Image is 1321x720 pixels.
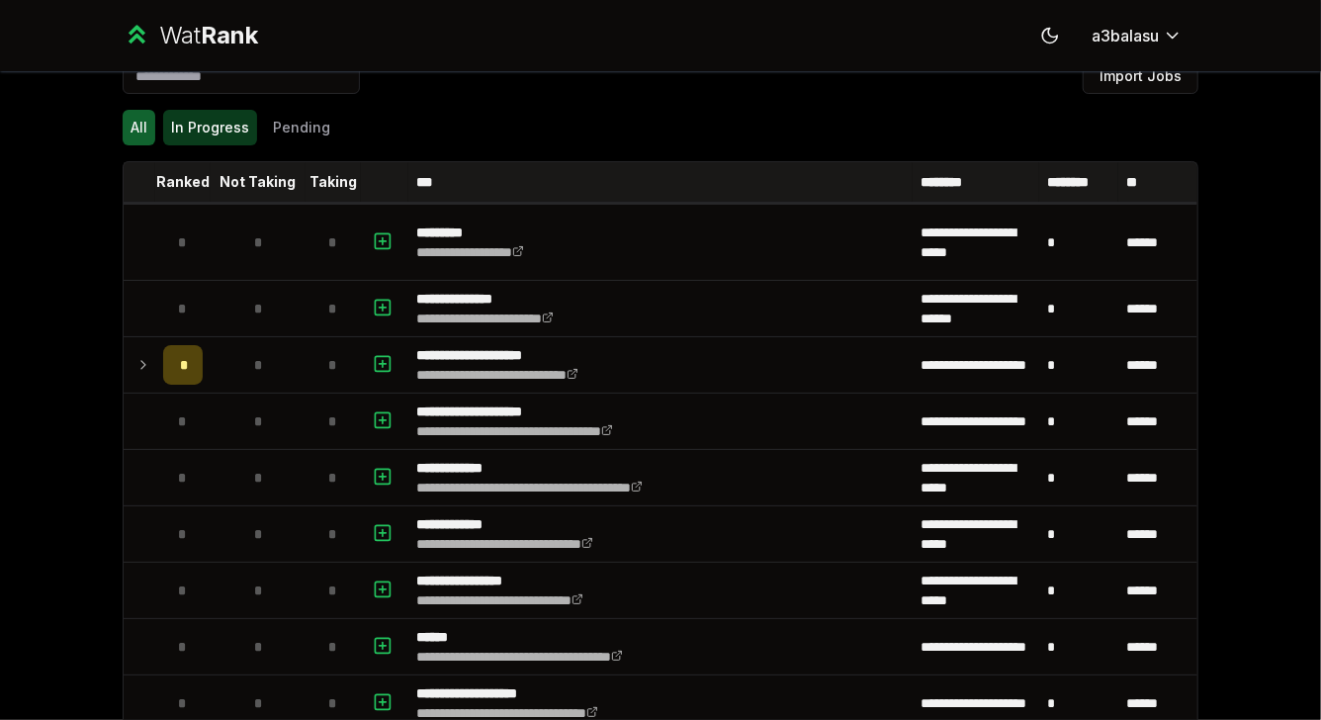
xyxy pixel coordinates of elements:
[265,110,338,145] button: Pending
[156,172,210,192] p: Ranked
[201,21,258,49] span: Rank
[123,110,155,145] button: All
[1083,58,1198,94] button: Import Jobs
[1092,24,1159,47] span: a3balasu
[1076,18,1198,53] button: a3balasu
[220,172,297,192] p: Not Taking
[123,20,258,51] a: WatRank
[163,110,257,145] button: In Progress
[309,172,357,192] p: Taking
[159,20,258,51] div: Wat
